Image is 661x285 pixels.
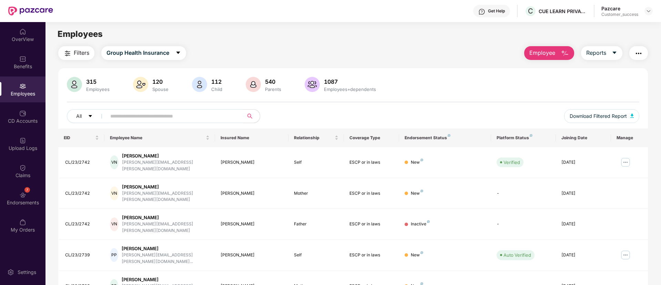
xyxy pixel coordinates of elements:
img: svg+xml;base64,PHN2ZyB4bWxucz0iaHR0cDovL3d3dy53My5vcmcvMjAwMC9zdmciIHdpZHRoPSI4IiBoZWlnaHQ9IjgiIH... [427,220,430,223]
div: New [411,190,423,197]
span: All [76,112,82,120]
button: Reportscaret-down [581,46,622,60]
img: svg+xml;base64,PHN2ZyB4bWxucz0iaHR0cDovL3d3dy53My5vcmcvMjAwMC9zdmciIHdpZHRoPSI4IiBoZWlnaHQ9IjgiIH... [420,282,423,285]
div: ESCP or in laws [349,221,394,227]
div: 315 [85,78,111,85]
div: 1087 [323,78,377,85]
div: New [411,159,423,166]
img: svg+xml;base64,PHN2ZyB4bWxucz0iaHR0cDovL3d3dy53My5vcmcvMjAwMC9zdmciIHdpZHRoPSI4IiBoZWlnaHQ9IjgiIH... [420,251,423,254]
button: Employee [524,46,574,60]
div: Mother [294,190,338,197]
div: [PERSON_NAME] [122,184,210,190]
div: [DATE] [561,252,606,258]
div: CL/23/2742 [65,221,99,227]
img: svg+xml;base64,PHN2ZyB4bWxucz0iaHR0cDovL3d3dy53My5vcmcvMjAwMC9zdmciIHdpZHRoPSI4IiBoZWlnaHQ9IjgiIH... [420,190,423,192]
span: Employee [529,49,555,57]
span: caret-down [612,50,617,56]
img: svg+xml;base64,PHN2ZyBpZD0iQ0RfQWNjb3VudHMiIGRhdGEtbmFtZT0iQ0QgQWNjb3VudHMiIHhtbG5zPSJodHRwOi8vd3... [19,110,26,117]
div: ESCP or in laws [349,190,394,197]
div: Endorsement Status [405,135,486,141]
th: Employee Name [104,129,215,147]
img: svg+xml;base64,PHN2ZyB4bWxucz0iaHR0cDovL3d3dy53My5vcmcvMjAwMC9zdmciIHhtbG5zOnhsaW5rPSJodHRwOi8vd3... [630,114,634,118]
div: Pazcare [601,5,638,12]
div: [PERSON_NAME] [221,252,283,258]
span: Employees [58,29,103,39]
th: Relationship [288,129,344,147]
img: manageButton [620,250,631,261]
span: Filters [74,49,89,57]
div: [PERSON_NAME] [122,214,210,221]
span: caret-down [175,50,181,56]
img: svg+xml;base64,PHN2ZyBpZD0iVXBsb2FkX0xvZ3MiIGRhdGEtbmFtZT0iVXBsb2FkIExvZ3MiIHhtbG5zPSJodHRwOi8vd3... [19,137,26,144]
div: 120 [151,78,170,85]
button: Filters [58,46,94,60]
img: svg+xml;base64,PHN2ZyBpZD0iRHJvcGRvd24tMzJ4MzIiIHhtbG5zPSJodHRwOi8vd3d3LnczLm9yZy8yMDAwL3N2ZyIgd2... [646,8,651,14]
div: PP [110,248,119,262]
div: Platform Status [497,135,550,141]
img: svg+xml;base64,PHN2ZyBpZD0iU2V0dGluZy0yMHgyMCIgeG1sbnM9Imh0dHA6Ly93d3cudzMub3JnLzIwMDAvc3ZnIiB3aW... [7,269,14,276]
img: svg+xml;base64,PHN2ZyBpZD0iSGVscC0zMngzMiIgeG1sbnM9Imh0dHA6Ly93d3cudzMub3JnLzIwMDAvc3ZnIiB3aWR0aD... [478,8,485,15]
img: svg+xml;base64,PHN2ZyBpZD0iQmVuZWZpdHMiIHhtbG5zPSJodHRwOi8vd3d3LnczLm9yZy8yMDAwL3N2ZyIgd2lkdGg9Ij... [19,55,26,62]
div: VN [110,186,119,200]
div: CL/23/2742 [65,190,99,197]
div: New [411,252,423,258]
img: svg+xml;base64,PHN2ZyBpZD0iRW1wbG95ZWVzIiB4bWxucz0iaHR0cDovL3d3dy53My5vcmcvMjAwMC9zdmciIHdpZHRoPS... [19,83,26,90]
img: svg+xml;base64,PHN2ZyB4bWxucz0iaHR0cDovL3d3dy53My5vcmcvMjAwMC9zdmciIHhtbG5zOnhsaW5rPSJodHRwOi8vd3... [246,77,261,92]
div: CL/23/2742 [65,159,99,166]
div: Self [294,252,338,258]
div: Verified [504,159,520,166]
div: [PERSON_NAME] [221,159,283,166]
td: - [491,209,556,240]
img: svg+xml;base64,PHN2ZyB4bWxucz0iaHR0cDovL3d3dy53My5vcmcvMjAwMC9zdmciIHdpZHRoPSI4IiBoZWlnaHQ9IjgiIH... [530,134,532,137]
img: New Pazcare Logo [8,7,53,16]
th: Coverage Type [344,129,399,147]
div: Auto Verified [504,252,531,258]
img: svg+xml;base64,PHN2ZyBpZD0iSG9tZSIgeG1sbnM9Imh0dHA6Ly93d3cudzMub3JnLzIwMDAvc3ZnIiB3aWR0aD0iMjAiIG... [19,28,26,35]
th: Insured Name [215,129,289,147]
div: [PERSON_NAME][EMAIL_ADDRESS][PERSON_NAME][DOMAIN_NAME]... [122,252,209,265]
th: Joining Date [556,129,611,147]
button: Group Health Insurancecaret-down [101,46,186,60]
div: [PERSON_NAME] [122,153,210,159]
img: svg+xml;base64,PHN2ZyB4bWxucz0iaHR0cDovL3d3dy53My5vcmcvMjAwMC9zdmciIHdpZHRoPSIyNCIgaGVpZ2h0PSIyNC... [63,49,72,58]
div: ESCP or in laws [349,159,394,166]
span: Group Health Insurance [106,49,169,57]
div: 7 [24,187,30,193]
span: caret-down [88,114,93,119]
div: [DATE] [561,190,606,197]
img: svg+xml;base64,PHN2ZyB4bWxucz0iaHR0cDovL3d3dy53My5vcmcvMjAwMC9zdmciIHdpZHRoPSI4IiBoZWlnaHQ9IjgiIH... [420,159,423,161]
div: [PERSON_NAME][EMAIL_ADDRESS][PERSON_NAME][DOMAIN_NAME] [122,159,210,172]
div: Child [210,86,224,92]
span: Relationship [294,135,333,141]
span: EID [64,135,94,141]
div: [PERSON_NAME] [122,245,209,252]
div: [PERSON_NAME][EMAIL_ADDRESS][PERSON_NAME][DOMAIN_NAME] [122,190,210,203]
div: [PERSON_NAME] [221,190,283,197]
img: svg+xml;base64,PHN2ZyB4bWxucz0iaHR0cDovL3d3dy53My5vcmcvMjAwMC9zdmciIHdpZHRoPSIyNCIgaGVpZ2h0PSIyNC... [634,49,643,58]
div: Employees [85,86,111,92]
div: Get Help [488,8,505,14]
th: EID [58,129,104,147]
div: 112 [210,78,224,85]
button: Download Filtered Report [564,109,639,123]
span: search [243,113,256,119]
button: Allcaret-down [67,109,109,123]
div: Inactive [411,221,430,227]
div: CUE LEARN PRIVATE LIMITED [539,8,587,14]
div: [PERSON_NAME][EMAIL_ADDRESS][PERSON_NAME][DOMAIN_NAME] [122,221,210,234]
div: [DATE] [561,221,606,227]
td: - [491,178,556,209]
img: svg+xml;base64,PHN2ZyB4bWxucz0iaHR0cDovL3d3dy53My5vcmcvMjAwMC9zdmciIHhtbG5zOnhsaW5rPSJodHRwOi8vd3... [192,77,207,92]
div: VN [110,155,119,169]
div: [PERSON_NAME] [122,276,209,283]
div: Father [294,221,338,227]
button: search [243,109,260,123]
img: svg+xml;base64,PHN2ZyBpZD0iTXlfT3JkZXJzIiBkYXRhLW5hbWU9Ik15IE9yZGVycyIgeG1sbnM9Imh0dHA6Ly93d3cudz... [19,219,26,226]
span: Employee Name [110,135,204,141]
img: svg+xml;base64,PHN2ZyB4bWxucz0iaHR0cDovL3d3dy53My5vcmcvMjAwMC9zdmciIHdpZHRoPSI4IiBoZWlnaHQ9IjgiIH... [448,134,450,137]
span: Download Filtered Report [570,112,627,120]
img: manageButton [620,157,631,168]
img: svg+xml;base64,PHN2ZyBpZD0iQ2xhaW0iIHhtbG5zPSJodHRwOi8vd3d3LnczLm9yZy8yMDAwL3N2ZyIgd2lkdGg9IjIwIi... [19,164,26,171]
img: svg+xml;base64,PHN2ZyB4bWxucz0iaHR0cDovL3d3dy53My5vcmcvMjAwMC9zdmciIHhtbG5zOnhsaW5rPSJodHRwOi8vd3... [561,49,569,58]
div: Customer_success [601,12,638,17]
